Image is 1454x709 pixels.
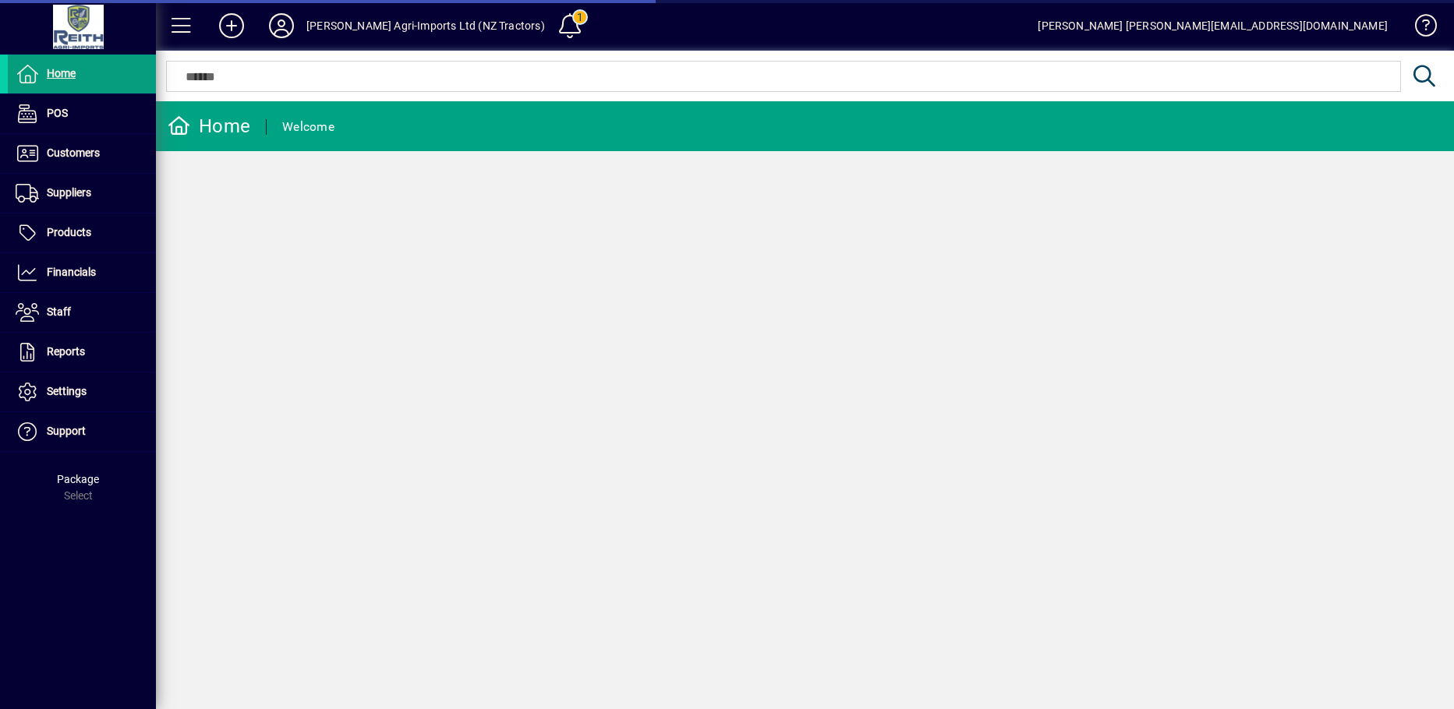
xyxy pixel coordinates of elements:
[8,333,156,372] a: Reports
[47,67,76,79] span: Home
[47,385,87,397] span: Settings
[1038,13,1388,38] div: [PERSON_NAME] [PERSON_NAME][EMAIL_ADDRESS][DOMAIN_NAME]
[8,412,156,451] a: Support
[306,13,545,38] div: [PERSON_NAME] Agri-Imports Ltd (NZ Tractors)
[8,174,156,213] a: Suppliers
[8,372,156,411] a: Settings
[47,305,71,318] span: Staff
[8,253,156,292] a: Financials
[47,146,100,159] span: Customers
[8,94,156,133] a: POS
[47,425,86,437] span: Support
[47,186,91,199] span: Suppliers
[8,293,156,332] a: Staff
[8,213,156,252] a: Products
[1403,3,1435,54] a: Knowledge Base
[47,226,91,238] span: Products
[47,266,96,278] span: Financials
[168,114,250,139] div: Home
[207,12,256,40] button: Add
[8,134,156,173] a: Customers
[57,473,99,485] span: Package
[47,345,85,358] span: Reports
[47,107,68,119] span: POS
[256,12,306,40] button: Profile
[282,115,334,139] div: Welcome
